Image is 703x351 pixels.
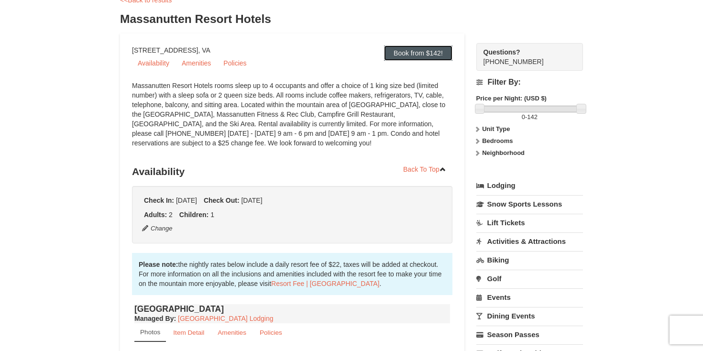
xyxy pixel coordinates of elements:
[483,48,520,56] strong: Questions?
[482,149,525,156] strong: Neighborhood
[144,211,167,219] strong: Adults:
[218,329,246,336] small: Amenities
[476,214,583,231] a: Lift Tickets
[476,112,583,122] label: -
[476,251,583,269] a: Biking
[522,113,525,121] span: 0
[132,253,452,295] div: the nightly rates below include a daily resort fee of $22, taxes will be added at checkout. For m...
[211,323,253,342] a: Amenities
[167,323,210,342] a: Item Detail
[476,270,583,287] a: Golf
[139,261,178,268] strong: Please note:
[132,56,175,70] a: Availability
[120,10,583,29] h3: Massanutten Resort Hotels
[476,195,583,213] a: Snow Sports Lessons
[134,304,450,314] h4: [GEOGRAPHIC_DATA]
[253,323,288,342] a: Policies
[176,197,197,204] span: [DATE]
[204,197,240,204] strong: Check Out:
[218,56,252,70] a: Policies
[476,288,583,306] a: Events
[476,232,583,250] a: Activities & Attractions
[476,307,583,325] a: Dining Events
[134,323,166,342] a: Photos
[210,211,214,219] span: 1
[483,47,566,66] span: [PHONE_NUMBER]
[169,211,173,219] span: 2
[132,81,452,157] div: Massanutten Resort Hotels rooms sleep up to 4 occupants and offer a choice of 1 king size bed (li...
[142,223,173,234] button: Change
[476,177,583,194] a: Lodging
[384,45,452,61] a: Book from $142!
[260,329,282,336] small: Policies
[397,162,452,176] a: Back To Top
[173,329,204,336] small: Item Detail
[482,137,513,144] strong: Bedrooms
[132,162,452,181] h3: Availability
[178,315,273,322] a: [GEOGRAPHIC_DATA] Lodging
[482,125,510,132] strong: Unit Type
[134,315,174,322] span: Managed By
[527,113,538,121] span: 142
[271,280,379,287] a: Resort Fee | [GEOGRAPHIC_DATA]
[179,211,209,219] strong: Children:
[176,56,217,70] a: Amenities
[140,329,160,336] small: Photos
[241,197,262,204] span: [DATE]
[134,315,176,322] strong: :
[144,197,174,204] strong: Check In:
[476,78,583,87] h4: Filter By:
[476,95,547,102] strong: Price per Night: (USD $)
[476,326,583,343] a: Season Passes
